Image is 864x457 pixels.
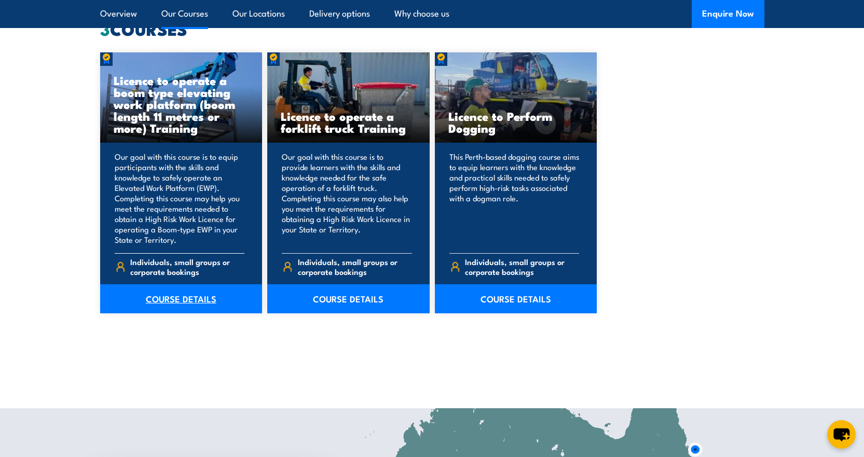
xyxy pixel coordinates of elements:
[267,284,430,313] a: COURSE DETAILS
[281,110,416,134] h3: Licence to operate a forklift truck Training
[115,151,245,245] p: Our goal with this course is to equip participants with the skills and knowledge to safely operat...
[282,151,412,245] p: Our goal with this course is to provide learners with the skills and knowledge needed for the saf...
[130,257,244,276] span: Individuals, small groups or corporate bookings
[100,21,764,36] h2: COURSES
[465,257,579,276] span: Individuals, small groups or corporate bookings
[100,284,263,313] a: COURSE DETAILS
[298,257,412,276] span: Individuals, small groups or corporate bookings
[100,16,110,41] strong: 3
[448,110,584,134] h3: Licence to Perform Dogging
[449,151,580,245] p: This Perth-based dogging course aims to equip learners with the knowledge and practical skills ne...
[827,420,856,449] button: chat-button
[114,74,249,134] h3: Licence to operate a boom type elevating work platform (boom length 11 metres or more) Training
[435,284,597,313] a: COURSE DETAILS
